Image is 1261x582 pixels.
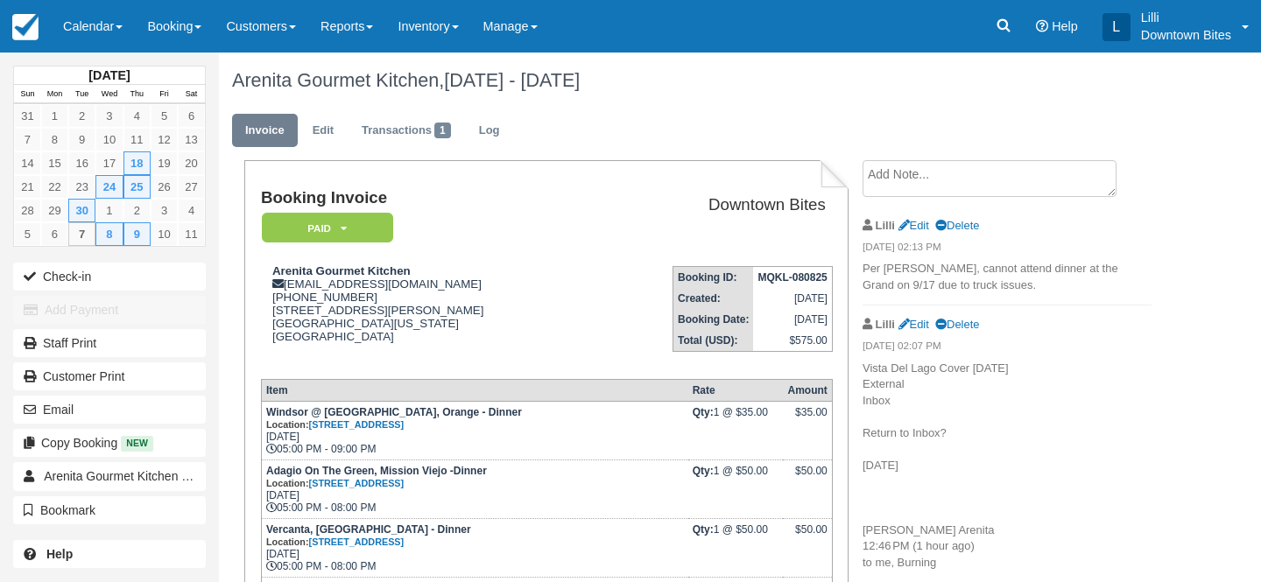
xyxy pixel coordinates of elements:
[266,406,522,431] strong: Windsor @ [GEOGRAPHIC_DATA], Orange - Dinner
[688,379,784,401] th: Rate
[151,199,178,222] a: 3
[13,429,206,457] button: Copy Booking New
[1052,19,1078,33] span: Help
[41,104,68,128] a: 1
[266,536,404,547] small: Location:
[898,219,929,232] a: Edit
[262,213,393,243] em: Paid
[41,222,68,246] a: 6
[783,379,832,401] th: Amount
[266,523,471,548] strong: Vercanta, [GEOGRAPHIC_DATA] - Dinner
[266,465,487,489] strong: Adagio On The Green, Mission Viejo -Dinner
[261,518,687,577] td: [DATE] 05:00 PM - 08:00 PM
[151,85,178,104] th: Fri
[95,104,123,128] a: 3
[876,318,895,331] strong: Lilli
[151,151,178,175] a: 19
[601,196,826,214] h2: Downtown Bites
[41,175,68,199] a: 22
[44,469,178,483] span: Arenita Gourmet Kitchen
[466,114,513,148] a: Log
[787,523,827,550] div: $50.00
[68,128,95,151] a: 9
[123,151,151,175] a: 18
[178,175,205,199] a: 27
[41,85,68,104] th: Mon
[13,362,206,390] a: Customer Print
[1102,13,1131,41] div: L
[13,296,206,324] button: Add Payment
[1141,9,1231,26] p: Lilli
[863,261,1152,293] p: Per [PERSON_NAME], cannot attend dinner at the Grand on 9/17 due to truck issues.
[261,264,594,365] div: [EMAIL_ADDRESS][DOMAIN_NAME] [PHONE_NUMBER] [STREET_ADDRESS][PERSON_NAME] [GEOGRAPHIC_DATA][US_ST...
[178,151,205,175] a: 20
[95,85,123,104] th: Wed
[88,68,130,82] strong: [DATE]
[863,339,1152,358] em: [DATE] 02:07 PM
[46,547,73,561] b: Help
[876,219,895,232] strong: Lilli
[151,128,178,151] a: 12
[309,478,405,488] a: [STREET_ADDRESS]
[95,175,123,199] a: 24
[309,536,405,547] a: [STREET_ADDRESS]
[151,104,178,128] a: 5
[232,70,1152,91] h1: Arenita Gourmet Kitchen,
[261,401,687,459] td: [DATE] 05:00 PM - 09:00 PM
[266,478,404,488] small: Location:
[232,114,298,148] a: Invoice
[95,151,123,175] a: 17
[13,496,206,524] button: Bookmark
[935,219,979,232] a: Delete
[673,330,754,352] th: Total (USD):
[266,419,404,430] small: Location:
[673,309,754,330] th: Booking Date:
[178,104,205,128] a: 6
[272,264,411,277] strong: Arenita Gourmet Kitchen
[434,123,451,138] span: 1
[178,222,205,246] a: 11
[14,85,41,104] th: Sun
[95,199,123,222] a: 1
[753,309,832,330] td: [DATE]
[13,396,206,424] button: Email
[68,85,95,104] th: Tue
[693,523,714,536] strong: Qty
[68,151,95,175] a: 16
[13,540,206,568] a: Help
[13,263,206,291] button: Check-in
[261,212,387,244] a: Paid
[14,175,41,199] a: 21
[68,222,95,246] a: 7
[757,271,827,284] strong: MQKL-080825
[1036,20,1048,32] i: Help
[787,465,827,491] div: $50.00
[178,85,205,104] th: Sat
[151,175,178,199] a: 26
[753,288,832,309] td: [DATE]
[349,114,464,148] a: Transactions1
[13,329,206,357] a: Staff Print
[14,222,41,246] a: 5
[123,128,151,151] a: 11
[123,85,151,104] th: Thu
[673,288,754,309] th: Created:
[673,267,754,289] th: Booking ID:
[41,199,68,222] a: 29
[123,222,151,246] a: 9
[261,189,594,207] h1: Booking Invoice
[68,104,95,128] a: 2
[309,419,405,430] a: [STREET_ADDRESS]
[68,199,95,222] a: 30
[261,459,687,518] td: [DATE] 05:00 PM - 08:00 PM
[898,318,929,331] a: Edit
[181,469,209,485] span: 118
[13,462,206,490] a: Arenita Gourmet Kitchen 118
[935,318,979,331] a: Delete
[14,128,41,151] a: 7
[261,379,687,401] th: Item
[95,222,123,246] a: 8
[693,465,714,477] strong: Qty
[121,436,153,451] span: New
[688,401,784,459] td: 1 @ $35.00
